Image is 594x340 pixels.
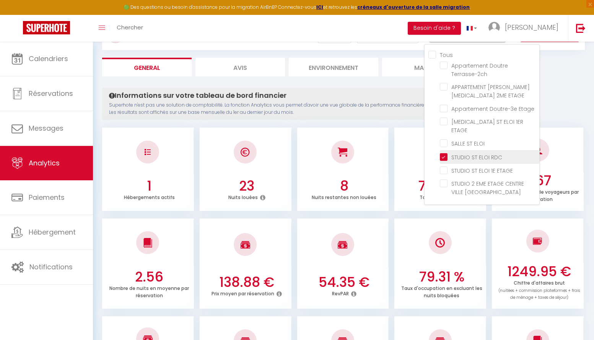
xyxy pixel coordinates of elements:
p: Taux d'occupation [420,193,464,201]
a: créneaux d'ouverture de la salle migration [357,4,470,10]
p: Superhote n'est pas une solution de comptabilité. La fonction Analytics vous permet d'avoir une v... [109,102,466,116]
button: Besoin d'aide ? [408,22,461,35]
span: Analytics [29,158,60,168]
h3: 23 [204,178,290,194]
p: RevPAR [332,289,349,297]
button: Ouvrir le widget de chat LiveChat [6,3,29,26]
span: Hébergement [29,227,76,237]
li: Marché [382,58,472,76]
h3: 74.19 % [399,178,484,194]
h3: 79.31 % [399,269,484,285]
img: NO IMAGE [435,238,445,248]
span: Chercher [117,23,143,31]
img: logout [576,23,586,33]
span: [PERSON_NAME] [505,23,558,32]
span: Messages [29,123,63,133]
span: Notifications [29,262,73,272]
span: Réservations [29,89,73,98]
h3: 54.35 € [302,274,387,290]
h3: 2.56 [107,269,192,285]
p: Prix moyen par réservation [212,289,274,297]
p: Hébergements actifs [124,193,175,201]
img: Super Booking [23,21,70,34]
p: Nuits restantes non louées [312,193,376,201]
img: ... [488,22,500,33]
img: NO IMAGE [145,149,151,155]
span: Calendriers [29,54,68,63]
span: STUDIO ST ELOI RDC [451,154,502,161]
p: Nombre de nuits en moyenne par réservation [109,283,189,299]
span: APPARTEMENT [PERSON_NAME] [MEDICAL_DATA] 2ME ETAGE [451,83,530,99]
li: Environnement [289,58,378,76]
h3: 138.88 € [204,274,290,290]
span: STUDIO 2 EME ETAGE CENTRE VILLE [GEOGRAPHIC_DATA] [451,180,524,196]
p: Nuits louées [228,193,258,201]
a: ... [PERSON_NAME] [483,15,568,42]
h4: Informations sur votre tableau de bord financier [109,91,466,100]
span: Appartement Doutre Terrasse-2ch [451,62,508,78]
h3: 1 [107,178,192,194]
li: General [102,58,192,76]
h3: 8 [302,178,387,194]
p: Taux d'occupation en excluant les nuits bloquées [401,283,482,299]
img: NO IMAGE [533,236,542,246]
p: Nombre moyen de voyageurs par réservation [500,187,579,202]
p: Chiffre d'affaires brut [498,278,580,301]
li: Avis [195,58,285,76]
h3: 1249.95 € [496,264,582,280]
a: ICI [316,4,323,10]
span: Paiements [29,193,65,202]
span: (nuitées + commission plateformes + frais de ménage + taxes de séjour) [498,288,580,301]
span: [MEDICAL_DATA] ST ELOI 1ER ETAGE [451,118,523,134]
span: STUDIO ST ELOI 1E ETAGE [451,167,513,175]
a: Chercher [111,15,149,42]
